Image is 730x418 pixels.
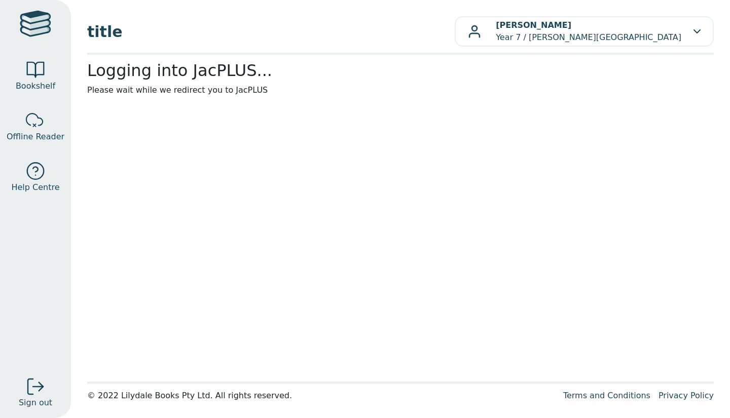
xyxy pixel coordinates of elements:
span: Help Centre [11,181,59,194]
h2: Logging into JacPLUS... [87,61,714,80]
span: Sign out [19,397,52,409]
div: © 2022 Lilydale Books Pty Ltd. All rights reserved. [87,390,555,402]
button: [PERSON_NAME]Year 7 / [PERSON_NAME][GEOGRAPHIC_DATA] [455,16,714,47]
p: Please wait while we redirect you to JacPLUS [87,84,714,96]
a: Terms and Conditions [563,391,650,400]
p: Year 7 / [PERSON_NAME][GEOGRAPHIC_DATA] [496,19,681,44]
a: Privacy Policy [659,391,714,400]
span: title [87,20,455,43]
span: Bookshelf [16,80,55,92]
span: Offline Reader [7,131,64,143]
b: [PERSON_NAME] [496,20,571,30]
